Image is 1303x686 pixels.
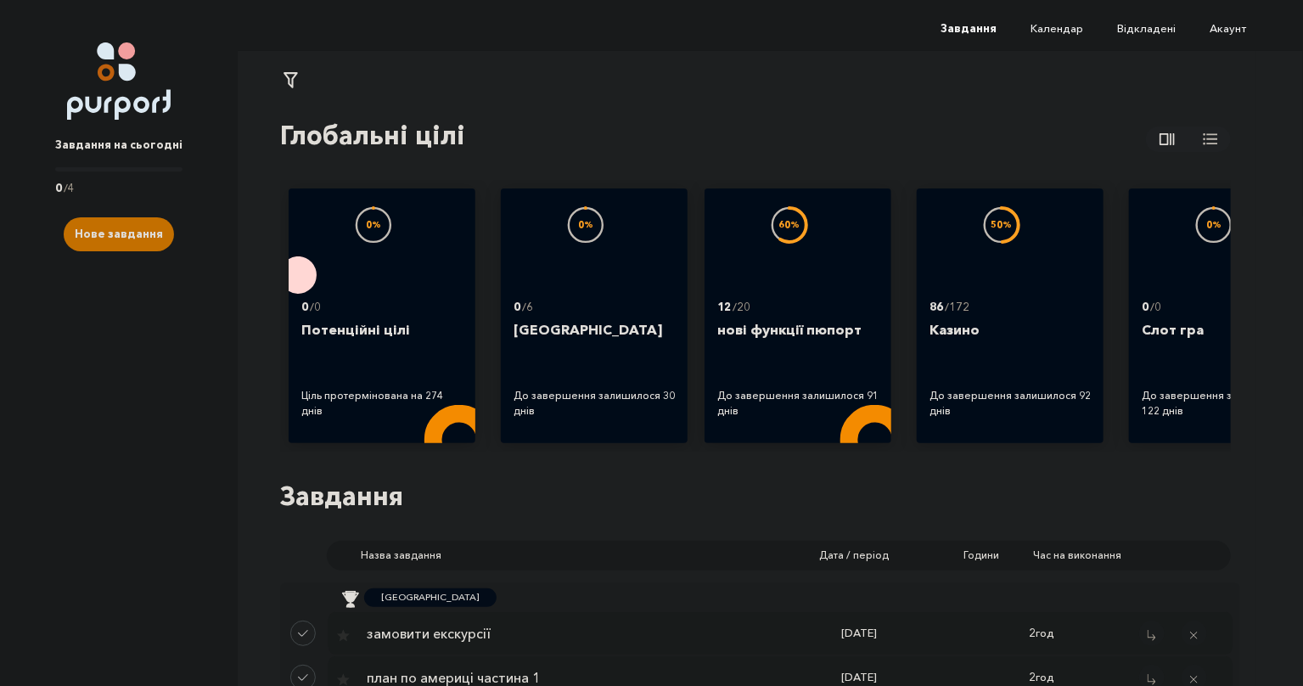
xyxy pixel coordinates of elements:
[1182,621,1207,646] button: Close popup
[522,299,533,316] p: / 6
[1029,625,1114,642] div: 2 год
[55,137,183,154] p: Завдання на сьогодні
[1142,319,1303,362] p: Слот гра
[1210,21,1246,35] span: Акаунт
[779,219,800,230] text: 60 %
[280,477,403,515] p: Завдання
[1150,299,1161,316] p: / 0
[55,180,62,197] p: 0
[774,669,944,686] div: [DATE]
[64,196,174,251] a: Create new task
[1206,219,1222,230] text: 0 %
[963,548,999,563] span: Години
[67,42,171,120] img: Logo icon
[361,548,768,563] span: Назва завдання
[774,625,944,642] div: [DATE]
[733,299,750,316] p: / 20
[930,388,1091,419] div: До завершення залишилося 92 днів
[310,299,321,316] p: / 0
[55,120,183,196] a: Завдання на сьогодні0/4
[930,319,1091,362] p: Казино
[64,217,174,251] button: Create new task
[1031,21,1083,35] span: Календар
[301,299,308,316] p: 0
[945,299,969,316] p: / 172
[301,201,463,428] a: 0%0 /0Потенційні ціліЦіль протермінована на 274 днів
[1142,388,1303,419] div: До завершення залишилося 122 днів
[907,21,997,35] a: Завдання
[930,299,943,316] p: 86
[366,219,381,230] text: 0 %
[1117,21,1176,35] span: Відкладені
[1142,201,1303,428] a: 0%0 /0Слот граДо завершення залишилося 122 днів
[717,299,731,316] p: 12
[717,388,879,419] div: До завершення залишилося 91 днів
[350,624,774,643] a: замовити екскурсії
[364,588,497,607] a: [GEOGRAPHIC_DATA]
[1139,621,1165,646] button: Remove task
[941,21,997,35] span: Завдання
[1176,21,1246,35] a: Акаунт
[75,227,163,240] span: Нове завдання
[1029,669,1114,686] div: 2 год
[997,21,1083,35] a: Календар
[578,219,593,230] text: 0 %
[1033,548,1121,563] span: Час на виконання
[819,548,904,563] span: Дата / період
[290,621,316,646] button: Done task
[301,388,463,419] div: Ціль протермінована на 274 днів
[1146,127,1231,152] button: Show all goals
[514,299,520,316] p: 0
[381,590,480,604] p: [GEOGRAPHIC_DATA]
[930,201,1091,428] a: 50%86 /172КазиноДо завершення залишилося 92 днів
[1083,21,1176,35] a: Відкладені
[717,319,879,362] p: нові функції пюпорт
[301,319,463,362] p: Потенційні цілі
[1142,299,1149,316] p: 0
[280,116,465,155] p: Глобальні цілі
[991,219,1013,230] text: 50 %
[514,388,675,419] div: До завершення залишилося 30 днів
[64,180,68,197] p: /
[717,201,879,428] a: 60%12 /20нові функції пюпортДо завершення залишилося 91 днів
[514,319,675,362] p: [GEOGRAPHIC_DATA]
[514,201,675,428] a: 0%0 /6[GEOGRAPHIC_DATA]До завершення залишилося 30 днів
[367,624,749,643] p: замовити екскурсії
[68,180,75,197] p: 4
